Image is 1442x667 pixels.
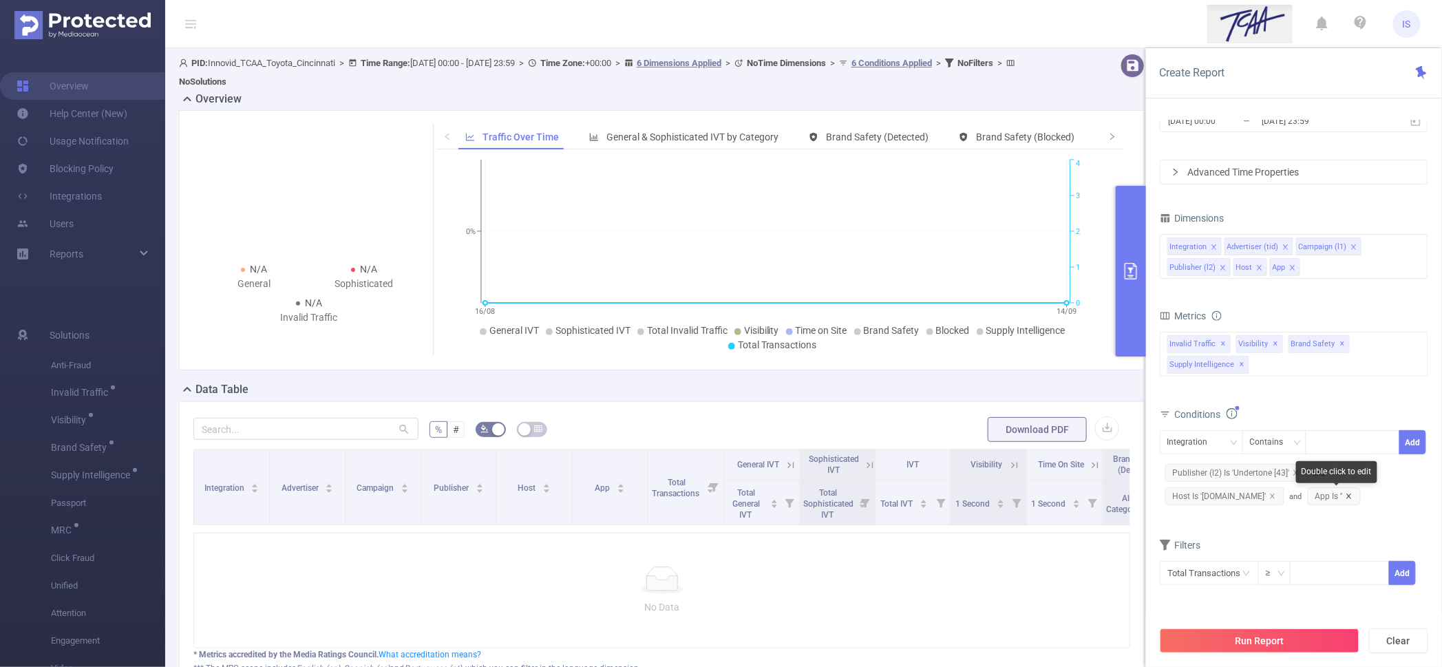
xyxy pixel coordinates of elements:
[17,127,129,155] a: Usage Notification
[704,449,723,525] i: Filter menu
[744,325,779,336] span: Visibility
[907,460,920,469] span: IVT
[518,483,538,493] span: Host
[1106,494,1147,514] span: All Categories
[379,650,481,659] a: What accreditation means?
[1076,263,1080,272] tspan: 1
[1160,160,1428,184] div: icon: rightAdvanced Time Properties
[1211,244,1218,252] i: icon: close
[1236,259,1253,277] div: Host
[251,487,259,491] i: icon: caret-down
[204,483,246,493] span: Integration
[1160,540,1201,551] span: Filters
[1236,335,1283,353] span: Visibility
[1114,454,1160,475] span: Brand Safety (Detected)
[1076,227,1080,236] tspan: 2
[1256,264,1263,273] i: icon: close
[476,482,483,486] i: icon: caret-up
[251,482,259,490] div: Sort
[1160,628,1359,653] button: Run Report
[617,482,625,490] div: Sort
[191,58,208,68] b: PID:
[920,498,928,506] div: Sort
[205,600,1118,615] p: No Data
[932,58,945,68] span: >
[1170,238,1207,256] div: Integration
[826,131,929,142] span: Brand Safety (Detected)
[434,483,471,493] span: Publisher
[51,627,165,655] span: Engagement
[803,488,853,520] span: Total Sophisticated IVT
[1273,336,1279,352] span: ✕
[637,58,721,68] u: 6 Dimensions Applied
[51,388,113,397] span: Invalid Traffic
[1269,493,1276,500] i: icon: close
[881,499,915,509] span: Total IVT
[1346,493,1353,500] i: icon: close
[986,325,1065,336] span: Supply Intelligence
[1220,264,1227,273] i: icon: close
[1266,562,1280,584] div: ≥
[465,132,475,142] i: icon: line-chart
[51,525,76,535] span: MRC
[1167,112,1279,130] input: Start date
[595,483,613,493] span: App
[976,131,1074,142] span: Brand Safety (Blocked)
[251,264,268,275] span: N/A
[1230,438,1238,448] i: icon: down
[361,264,378,275] span: N/A
[453,424,459,435] span: #
[483,131,559,142] span: Traffic Over Time
[534,425,542,433] i: icon: table
[1250,431,1293,454] div: Contains
[51,470,135,480] span: Supply Intelligence
[195,91,242,107] h2: Overview
[50,240,83,268] a: Reports
[179,59,191,67] i: icon: user
[856,480,875,525] i: Filter menu
[1167,237,1222,255] li: Integration
[489,325,539,336] span: General IVT
[17,155,114,182] a: Blocking Policy
[1296,461,1377,483] div: Double click to edit
[780,480,799,525] i: Filter menu
[721,58,734,68] span: >
[988,417,1087,442] button: Download PDF
[611,58,624,68] span: >
[1160,213,1224,224] span: Dimensions
[1296,237,1361,255] li: Campaign (l1)
[1072,502,1080,507] i: icon: caret-down
[309,277,419,291] div: Sophisticated
[17,210,74,237] a: Users
[179,76,226,87] b: No Solutions
[796,325,847,336] span: Time on Site
[51,489,165,517] span: Passport
[920,498,928,502] i: icon: caret-up
[193,650,379,659] b: * Metrics accredited by the Media Ratings Council.
[543,482,551,486] i: icon: caret-up
[1170,259,1216,277] div: Publisher (l2)
[1289,264,1296,273] i: icon: close
[1290,492,1366,501] span: and
[993,58,1006,68] span: >
[957,58,993,68] b: No Filters
[1165,487,1284,505] span: Host Is '[DOMAIN_NAME]'
[931,480,951,525] i: Filter menu
[17,72,89,100] a: Overview
[851,58,932,68] u: 6 Conditions Applied
[540,58,585,68] b: Time Zone:
[997,498,1004,502] i: icon: caret-up
[1160,469,1326,501] span: and
[997,498,1005,506] div: Sort
[1299,238,1347,256] div: Campaign (l1)
[809,454,859,475] span: Sophisticated IVT
[1260,112,1372,130] input: End date
[1072,498,1080,502] i: icon: caret-up
[1083,480,1102,525] i: Filter menu
[1221,336,1227,352] span: ✕
[251,482,259,486] i: icon: caret-up
[1076,191,1080,200] tspan: 3
[1369,628,1428,653] button: Clear
[617,487,625,491] i: icon: caret-down
[435,424,442,435] span: %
